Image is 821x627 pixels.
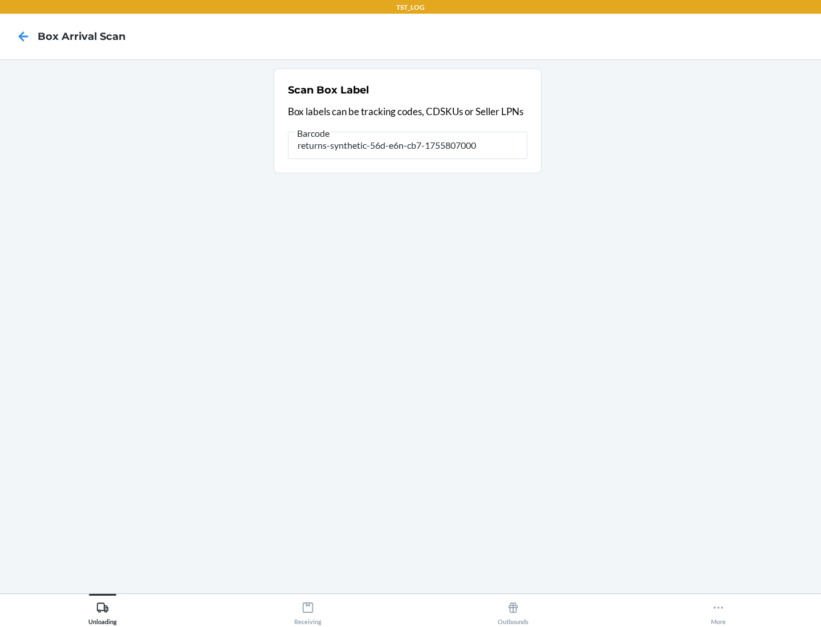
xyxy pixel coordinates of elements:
span: Barcode [295,128,331,139]
button: Outbounds [410,594,616,625]
button: More [616,594,821,625]
div: Outbounds [498,597,529,625]
p: TST_LOG [396,2,425,13]
h4: Box Arrival Scan [38,29,125,44]
button: Receiving [205,594,410,625]
div: Unloading [88,597,117,625]
input: Barcode [288,132,527,159]
h2: Scan Box Label [288,83,369,97]
p: Box labels can be tracking codes, CDSKUs or Seller LPNs [288,104,527,119]
div: More [711,597,726,625]
div: Receiving [294,597,322,625]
